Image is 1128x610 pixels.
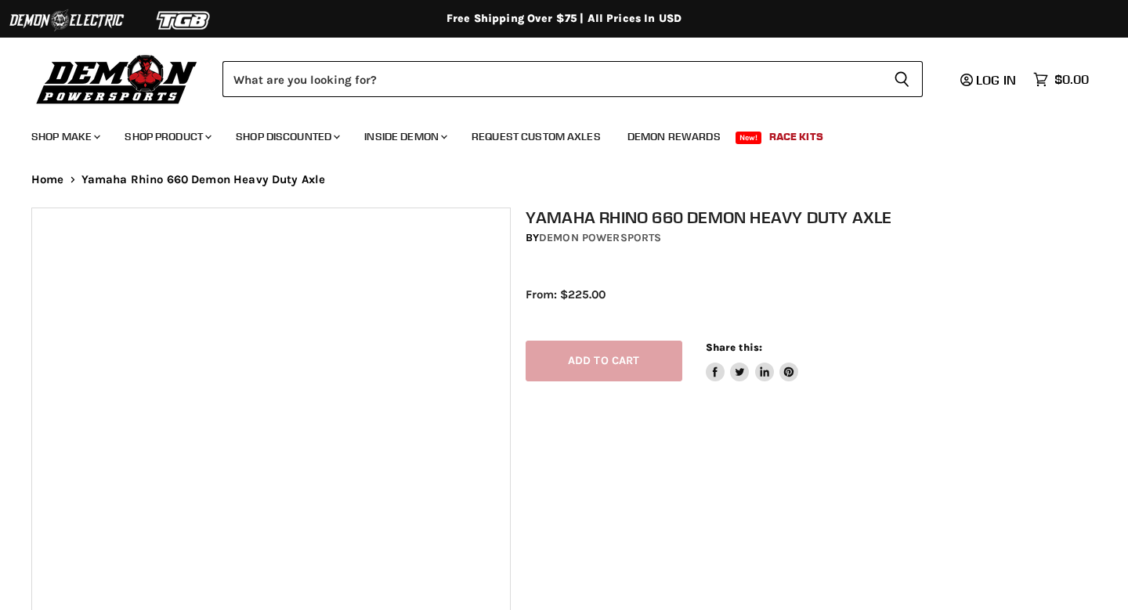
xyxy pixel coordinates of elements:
span: From: $225.00 [526,287,606,301]
img: TGB Logo 2 [125,5,243,35]
input: Search [222,61,881,97]
a: Demon Rewards [616,121,732,153]
a: Shop Discounted [224,121,349,153]
a: Inside Demon [352,121,457,153]
form: Product [222,61,923,97]
button: Search [881,61,923,97]
h1: Yamaha Rhino 660 Demon Heavy Duty Axle [526,208,1112,227]
div: by [526,229,1112,247]
a: Request Custom Axles [460,121,613,153]
aside: Share this: [706,341,799,382]
a: Home [31,173,64,186]
a: Log in [953,73,1025,87]
span: New! [736,132,762,144]
img: Demon Powersports [31,51,203,106]
span: Yamaha Rhino 660 Demon Heavy Duty Axle [81,173,326,186]
a: $0.00 [1025,68,1097,91]
a: Shop Make [20,121,110,153]
ul: Main menu [20,114,1085,153]
img: Demon Electric Logo 2 [8,5,125,35]
a: Demon Powersports [539,231,661,244]
span: Log in [976,72,1016,88]
span: Share this: [706,341,762,353]
span: $0.00 [1054,72,1089,87]
a: Shop Product [113,121,221,153]
a: Race Kits [757,121,835,153]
